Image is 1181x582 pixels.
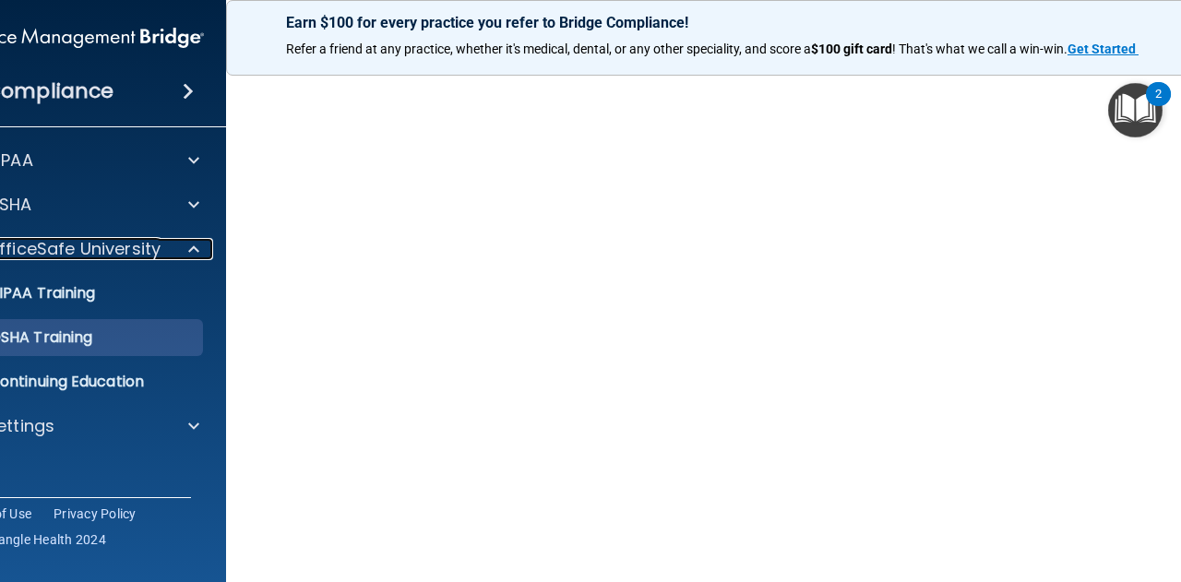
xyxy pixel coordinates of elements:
[1068,42,1136,56] strong: Get Started
[892,42,1068,56] span: ! That's what we call a win-win.
[286,42,811,56] span: Refer a friend at any practice, whether it's medical, dental, or any other speciality, and score a
[811,42,892,56] strong: $100 gift card
[1155,94,1162,118] div: 2
[54,505,137,523] a: Privacy Policy
[1108,83,1163,137] button: Open Resource Center, 2 new notifications
[1068,42,1139,56] a: Get Started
